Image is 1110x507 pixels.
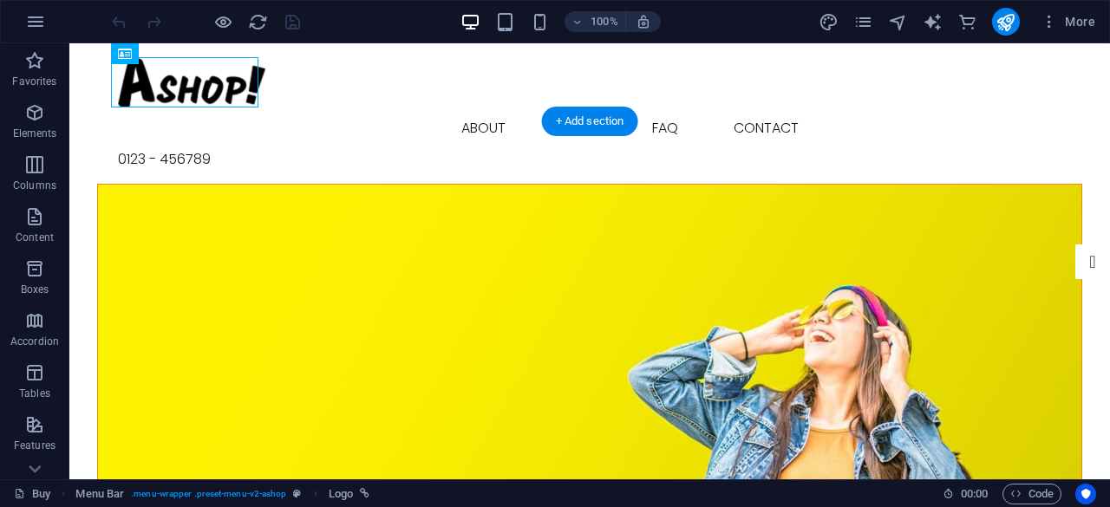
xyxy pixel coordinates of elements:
[131,484,286,504] span: . menu-wrapper .preset-menu-v2-ashop
[19,387,50,400] p: Tables
[957,12,977,32] i: Commerce
[923,12,943,32] i: AI Writer
[542,107,638,136] div: + Add section
[591,11,618,32] h6: 100%
[293,489,301,498] i: This element is a customizable preset
[16,231,54,244] p: Content
[853,11,874,32] button: pages
[996,12,1015,32] i: Publish
[14,439,55,452] p: Features
[1041,13,1095,30] span: More
[75,484,369,504] nav: breadcrumb
[10,335,59,348] p: Accordion
[13,127,57,140] p: Elements
[973,487,976,500] span: :
[819,11,839,32] button: design
[1034,8,1102,36] button: More
[75,484,124,504] span: Click to select. Double-click to edit
[923,11,943,32] button: text_generator
[14,484,50,504] a: Click to cancel selection. Double-click to open Pages
[565,11,626,32] button: 100%
[636,14,651,29] i: On resize automatically adjust zoom level to fit chosen device.
[13,179,56,192] p: Columns
[888,11,909,32] button: navigator
[853,12,873,32] i: Pages (Ctrl+Alt+S)
[819,12,839,32] i: Design (Ctrl+Alt+Y)
[957,11,978,32] button: commerce
[247,11,268,32] button: reload
[248,12,268,32] i: Reload page
[12,75,56,88] p: Favorites
[943,484,989,504] h6: Session time
[360,489,369,498] i: This element is linked
[888,12,908,32] i: Navigator
[1075,484,1096,504] button: Usercentrics
[961,484,988,504] span: 00 00
[329,484,353,504] span: Click to select. Double-click to edit
[992,8,1020,36] button: publish
[1010,484,1054,504] span: Code
[21,283,49,296] p: Boxes
[212,11,233,32] button: Click here to leave preview mode and continue editing
[1002,484,1061,504] button: Code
